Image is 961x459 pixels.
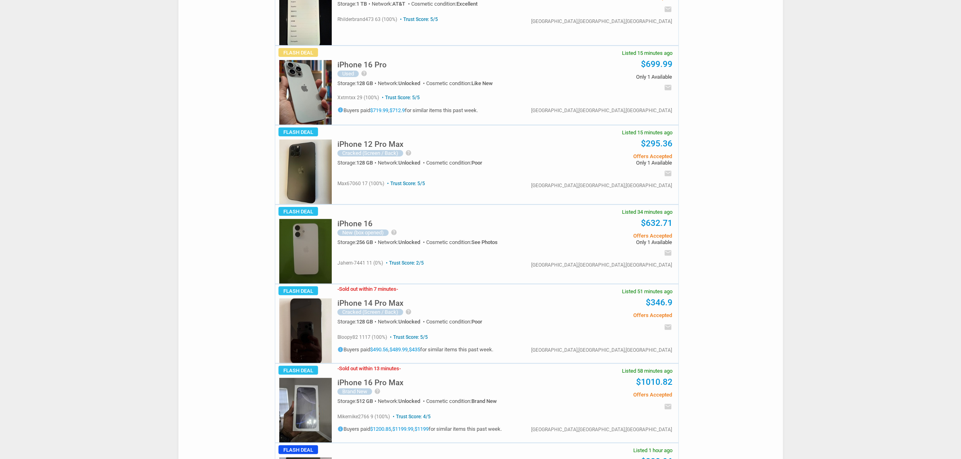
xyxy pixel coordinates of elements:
div: Network: [378,160,426,165]
div: Storage: [337,1,372,6]
div: [GEOGRAPHIC_DATA],[GEOGRAPHIC_DATA],[GEOGRAPHIC_DATA] [531,263,672,267]
h5: iPhone 12 Pro Max [337,140,404,148]
a: iPhone 16 Pro [337,63,387,69]
i: help [374,388,381,394]
a: $1199.99 [392,426,413,432]
div: Cosmetic condition: [426,398,497,404]
span: Listed 51 minutes ago [622,289,672,294]
h5: iPhone 16 Pro Max [337,379,404,386]
div: Cracked (Screen / Back) [337,150,403,156]
i: info [337,346,343,353]
span: xxtmtxx 29 (100%) [337,95,379,100]
div: [GEOGRAPHIC_DATA],[GEOGRAPHIC_DATA],[GEOGRAPHIC_DATA] [531,183,672,188]
h5: iPhone 16 Pro [337,61,387,69]
span: Offers Accepted [550,392,672,397]
div: Network: [378,319,426,324]
span: 1 TB [356,1,367,7]
span: Listed 15 minutes ago [622,50,672,56]
span: 256 GB [356,239,373,245]
span: bloopy82 1117 (100%) [337,334,387,340]
span: Listed 15 minutes ago [622,130,672,135]
i: help [391,229,397,236]
a: iPhone 16 Pro Max [337,380,404,386]
span: Trust Score: 5/5 [380,95,420,100]
span: Brand New [471,398,497,404]
h3: Sold out within 7 minutes [337,286,398,292]
div: Cosmetic condition: [426,160,482,165]
a: iPhone 12 Pro Max [337,142,404,148]
span: Flash Deal [278,127,318,136]
div: Cosmetic condition: [411,1,477,6]
div: Used [337,71,359,77]
span: See Photos [471,239,498,245]
a: iPhone 16 [337,221,373,227]
div: [GEOGRAPHIC_DATA],[GEOGRAPHIC_DATA],[GEOGRAPHIC_DATA] [531,427,672,432]
span: 128 GB [356,160,373,166]
span: - [337,365,339,371]
span: 128 GB [356,319,373,325]
h3: Sold out within 13 minutes [337,366,401,371]
span: Offers Accepted [550,233,672,238]
img: s-l225.jpg [279,60,332,125]
span: Listed 58 minutes ago [622,368,672,373]
span: Flash Deal [278,207,318,216]
h5: Buyers paid , , for similar items this past week. [337,426,502,432]
div: Network: [372,1,411,6]
span: Flash Deal [278,48,318,57]
span: Poor [471,160,482,166]
h5: Buyers paid , , for similar items this past week. [337,346,493,353]
a: $346.9 [646,298,672,307]
span: Unlocked [398,319,420,325]
a: $295.36 [641,139,672,148]
i: email [664,403,672,411]
a: $699.99 [641,59,672,69]
span: rhilderbrand473 63 (100%) [337,17,397,22]
span: Trust Score: 5/5 [398,17,438,22]
a: $435 [409,347,420,353]
span: AT&T [392,1,405,7]
div: [GEOGRAPHIC_DATA],[GEOGRAPHIC_DATA],[GEOGRAPHIC_DATA] [531,348,672,353]
div: Storage: [337,240,378,245]
span: jahern-7441 11 (0%) [337,260,383,266]
span: Like New [471,80,493,86]
a: $1199 [415,426,429,432]
span: - [399,365,401,371]
img: s-l225.jpg [279,219,332,284]
div: Network: [378,81,426,86]
div: Storage: [337,319,378,324]
i: info [337,426,343,432]
span: max67060 17 (100%) [337,181,384,186]
span: 128 GB [356,80,373,86]
span: Flash Deal [278,366,318,375]
h5: iPhone 16 [337,220,373,227]
img: s-l225.jpg [279,140,332,204]
div: [GEOGRAPHIC_DATA],[GEOGRAPHIC_DATA],[GEOGRAPHIC_DATA] [531,108,672,113]
div: Brand New [337,388,372,395]
a: $1010.82 [636,377,672,387]
a: iPhone 14 Pro Max [337,301,404,307]
img: s-l225.jpg [279,298,332,363]
div: [GEOGRAPHIC_DATA],[GEOGRAPHIC_DATA],[GEOGRAPHIC_DATA] [531,19,672,24]
a: $490.56 [370,347,388,353]
span: Trust Score: 4/5 [391,414,431,419]
span: 512 GB [356,398,373,404]
span: Unlocked [398,80,420,86]
span: Trust Score: 2/5 [384,260,424,266]
div: Network: [378,240,426,245]
span: Excellent [456,1,477,7]
i: info [337,107,343,113]
span: Unlocked [398,160,420,166]
span: Unlocked [398,239,420,245]
a: $489.99 [389,347,408,353]
div: Cosmetic condition: [426,319,482,324]
span: - [337,286,339,292]
span: Trust Score: 5/5 [385,181,425,186]
div: Storage: [337,160,378,165]
span: Flash Deal [278,286,318,295]
img: s-l225.jpg [279,378,332,442]
div: Storage: [337,81,378,86]
span: Offers Accepted [550,313,672,318]
h5: Buyers paid , for similar items this past week. [337,107,478,113]
i: email [664,323,672,331]
span: Flash Deal [278,445,318,454]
